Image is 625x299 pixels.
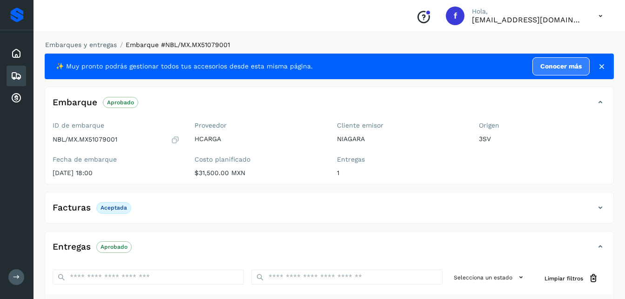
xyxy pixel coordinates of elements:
[53,169,180,177] p: [DATE] 18:00
[195,156,322,163] label: Costo planificado
[45,41,117,48] a: Embarques y entregas
[53,136,117,143] p: NBL/MX.MX51079001
[53,203,91,213] h4: Facturas
[195,135,322,143] p: HCARGA
[544,274,583,283] span: Limpiar filtros
[337,156,464,163] label: Entregas
[7,43,26,64] div: Inicio
[7,66,26,86] div: Embarques
[479,122,606,129] label: Origen
[45,40,614,50] nav: breadcrumb
[472,15,584,24] p: facturacion@hcarga.com
[53,97,97,108] h4: Embarque
[537,270,606,287] button: Limpiar filtros
[45,95,613,118] div: EmbarqueAprobado
[126,41,230,48] span: Embarque #NBL/MX.MX51079001
[472,7,584,15] p: Hola,
[107,99,134,106] p: Aprobado
[337,135,464,143] p: NIAGARA
[101,244,128,250] p: Aprobado
[53,122,180,129] label: ID de embarque
[479,135,606,143] p: 3SV
[56,61,313,71] span: ✨ Muy pronto podrás gestionar todos tus accesorios desde esta misma página.
[195,122,322,129] label: Proveedor
[337,169,464,177] p: 1
[532,57,590,75] a: Conocer más
[195,169,322,177] p: $31,500.00 MXN
[45,239,613,262] div: EntregasAprobado
[337,122,464,129] label: Cliente emisor
[45,200,613,223] div: FacturasAceptada
[53,242,91,252] h4: Entregas
[450,270,530,285] button: Selecciona un estado
[53,156,180,163] label: Fecha de embarque
[101,204,127,211] p: Aceptada
[7,88,26,109] div: Cuentas por cobrar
